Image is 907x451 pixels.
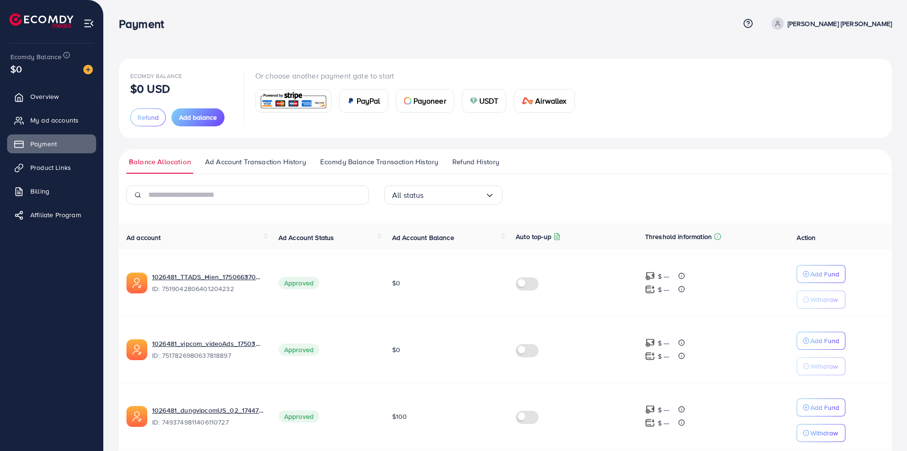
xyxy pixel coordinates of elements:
[7,205,96,224] a: Affiliate Program
[7,111,96,130] a: My ad accounts
[30,186,49,196] span: Billing
[658,417,670,429] p: $ ---
[645,284,655,294] img: top-up amount
[392,278,400,288] span: $0
[658,404,670,416] p: $ ---
[278,233,334,242] span: Ad Account Status
[645,418,655,428] img: top-up amount
[357,95,380,106] span: PayPal
[7,182,96,201] a: Billing
[658,351,670,362] p: $ ---
[126,273,147,293] img: ic-ads-acc.e4c84228.svg
[179,113,217,122] span: Add balance
[10,52,62,62] span: Ecomdy Balance
[810,294,838,305] p: Withdraw
[7,87,96,106] a: Overview
[30,139,57,149] span: Payment
[516,231,551,242] p: Auto top-up
[384,186,503,204] div: Search for option
[152,339,263,348] a: 1026481_vipcom_videoAds_1750380509111
[392,233,454,242] span: Ad Account Balance
[152,339,263,361] div: <span class='underline'>1026481_vipcom_videoAds_1750380509111</span></br>7517826980637818897
[126,406,147,427] img: ic-ads-acc.e4c84228.svg
[392,412,407,421] span: $100
[522,97,533,105] img: card
[347,97,355,105] img: card
[479,95,499,106] span: USDT
[645,231,712,242] p: Threshold information
[797,398,845,416] button: Add Fund
[396,89,454,113] a: cardPayoneer
[810,427,838,439] p: Withdraw
[30,163,71,172] span: Product Links
[152,351,263,360] span: ID: 7517826980637818897
[7,158,96,177] a: Product Links
[424,188,485,203] input: Search for option
[452,157,499,167] span: Refund History
[535,95,566,106] span: Airwallex
[152,406,263,427] div: <span class='underline'>1026481_dungvipcomUS_02_1744774713900</span></br>7493749811406110727
[658,337,670,349] p: $ ---
[30,92,59,101] span: Overview
[83,18,94,29] img: menu
[768,18,892,30] a: [PERSON_NAME] [PERSON_NAME]
[470,97,477,105] img: card
[810,268,839,280] p: Add Fund
[392,345,400,354] span: $0
[30,115,79,125] span: My ad accounts
[797,424,845,442] button: Withdraw
[126,233,161,242] span: Ad account
[645,271,655,281] img: top-up amount
[130,83,170,94] p: $0 USD
[205,157,306,167] span: Ad Account Transaction History
[797,291,845,309] button: Withdraw
[645,338,655,348] img: top-up amount
[514,89,575,113] a: cardAirwallex
[255,89,332,113] a: card
[797,233,816,242] span: Action
[392,188,424,203] span: All status
[152,284,263,293] span: ID: 7519042806401204232
[137,113,159,122] span: Refund
[797,265,845,283] button: Add Fund
[7,134,96,153] a: Payment
[810,361,838,372] p: Withdraw
[152,272,263,294] div: <span class='underline'>1026481_TTADS_Hien_1750663705167</span></br>7519042806401204232
[255,70,583,81] p: Or choose another payment gate to start
[130,108,166,126] button: Refund
[645,351,655,361] img: top-up amount
[810,335,839,346] p: Add Fund
[259,91,328,111] img: card
[320,157,438,167] span: Ecomdy Balance Transaction History
[152,417,263,427] span: ID: 7493749811406110727
[119,17,171,31] h3: Payment
[658,271,670,282] p: $ ---
[171,108,225,126] button: Add balance
[129,157,191,167] span: Balance Allocation
[810,402,839,413] p: Add Fund
[339,89,388,113] a: cardPayPal
[278,410,319,423] span: Approved
[797,357,845,375] button: Withdraw
[278,344,319,356] span: Approved
[278,277,319,289] span: Approved
[867,408,900,444] iframe: Chat
[462,89,507,113] a: cardUSDT
[413,95,446,106] span: Payoneer
[10,62,22,76] span: $0
[30,210,81,220] span: Affiliate Program
[152,272,263,282] a: 1026481_TTADS_Hien_1750663705167
[645,405,655,415] img: top-up amount
[83,65,93,74] img: image
[404,97,412,105] img: card
[788,18,892,29] p: [PERSON_NAME] [PERSON_NAME]
[152,406,263,415] a: 1026481_dungvipcomUS_02_1744774713900
[126,339,147,360] img: ic-ads-acc.e4c84228.svg
[9,13,73,28] img: logo
[658,284,670,295] p: $ ---
[130,72,182,80] span: Ecomdy Balance
[797,332,845,350] button: Add Fund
